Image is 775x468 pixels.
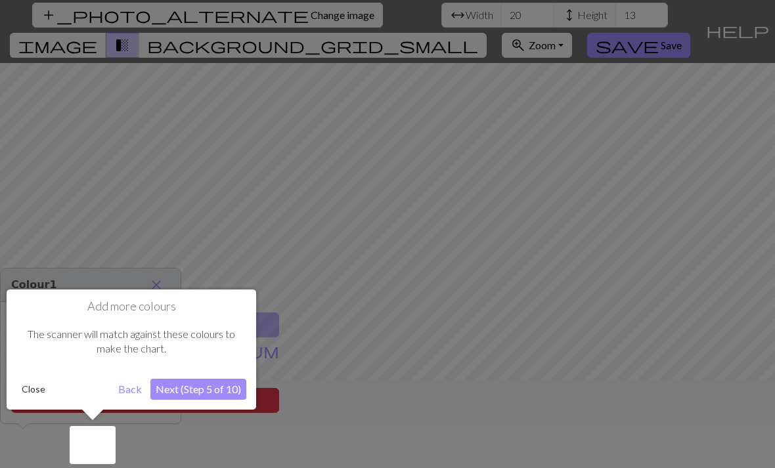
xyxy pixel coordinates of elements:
[16,379,51,399] button: Close
[7,289,256,410] div: Add more colours
[113,379,147,400] button: Back
[150,379,246,400] button: Next (Step 5 of 10)
[16,299,246,314] h1: Add more colours
[16,314,246,370] div: The scanner will match against these colours to make the chart.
